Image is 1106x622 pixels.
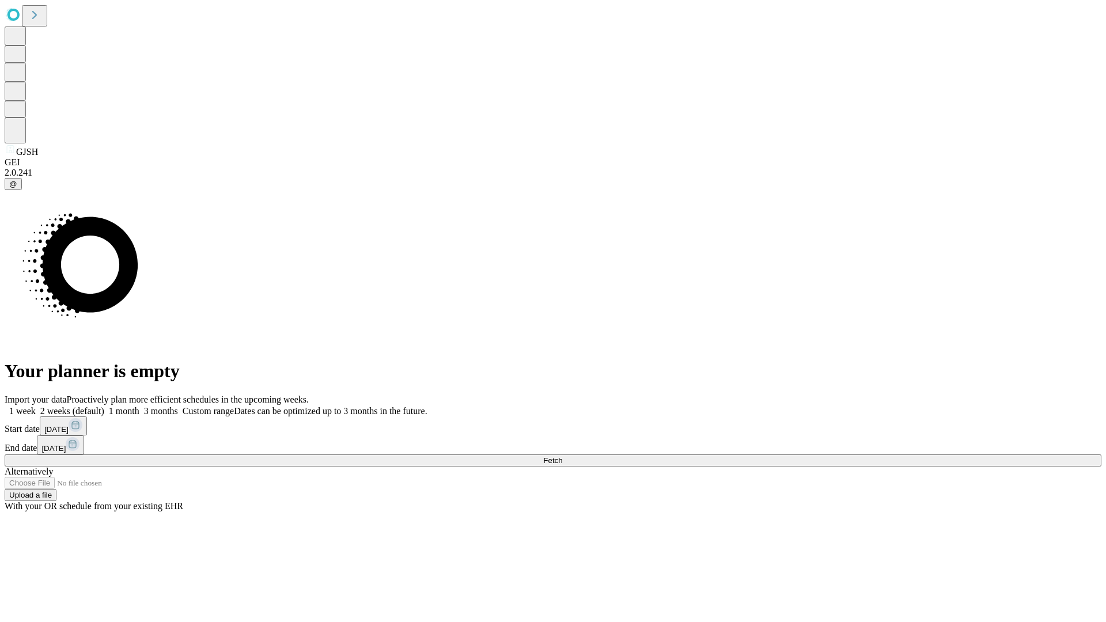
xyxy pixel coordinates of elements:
span: Alternatively [5,466,53,476]
div: Start date [5,416,1101,435]
h1: Your planner is empty [5,361,1101,382]
span: [DATE] [44,425,69,434]
span: 1 week [9,406,36,416]
span: Dates can be optimized up to 3 months in the future. [234,406,427,416]
div: End date [5,435,1101,454]
span: Import your data [5,395,67,404]
span: 2 weeks (default) [40,406,104,416]
span: Fetch [543,456,562,465]
span: With your OR schedule from your existing EHR [5,501,183,511]
span: Custom range [183,406,234,416]
span: [DATE] [41,444,66,453]
button: Upload a file [5,489,56,501]
span: 3 months [144,406,178,416]
span: Proactively plan more efficient schedules in the upcoming weeks. [67,395,309,404]
button: [DATE] [37,435,84,454]
span: @ [9,180,17,188]
div: 2.0.241 [5,168,1101,178]
span: 1 month [109,406,139,416]
button: Fetch [5,454,1101,466]
span: GJSH [16,147,38,157]
button: [DATE] [40,416,87,435]
div: GEI [5,157,1101,168]
button: @ [5,178,22,190]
